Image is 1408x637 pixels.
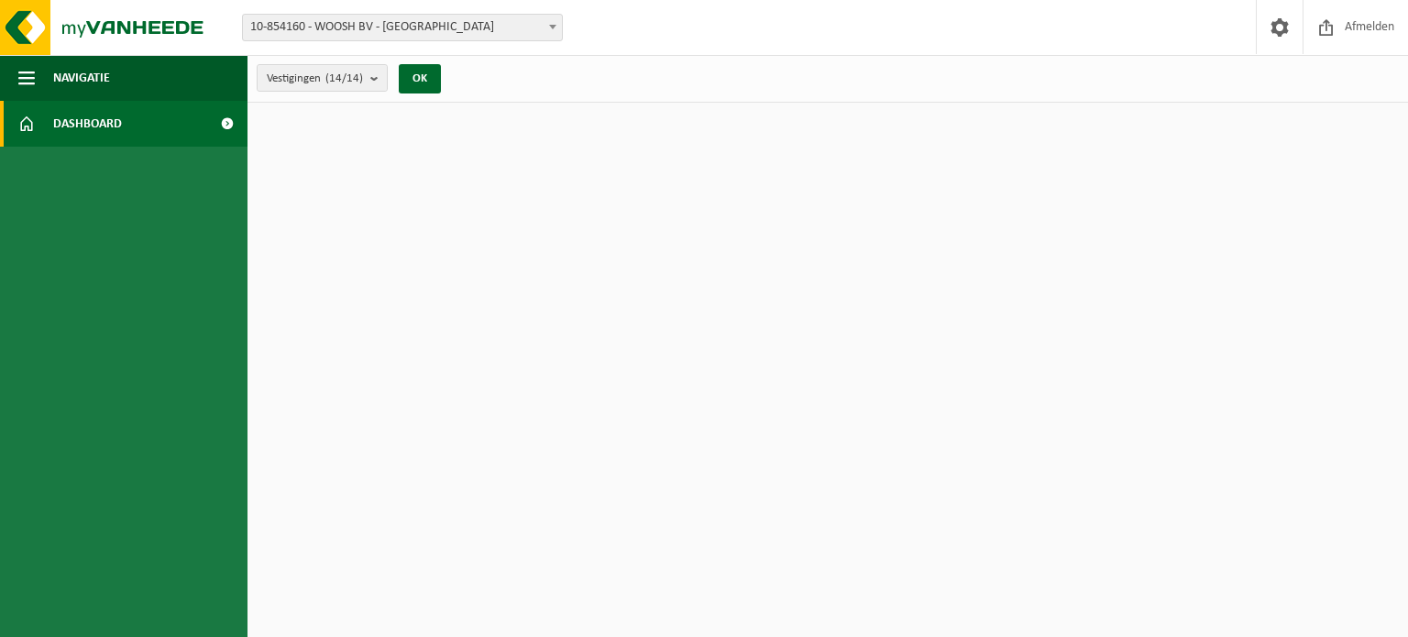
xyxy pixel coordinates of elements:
[267,65,363,93] span: Vestigingen
[257,64,388,92] button: Vestigingen(14/14)
[53,55,110,101] span: Navigatie
[242,14,563,41] span: 10-854160 - WOOSH BV - GENT
[53,101,122,147] span: Dashboard
[325,72,363,84] count: (14/14)
[399,64,441,93] button: OK
[243,15,562,40] span: 10-854160 - WOOSH BV - GENT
